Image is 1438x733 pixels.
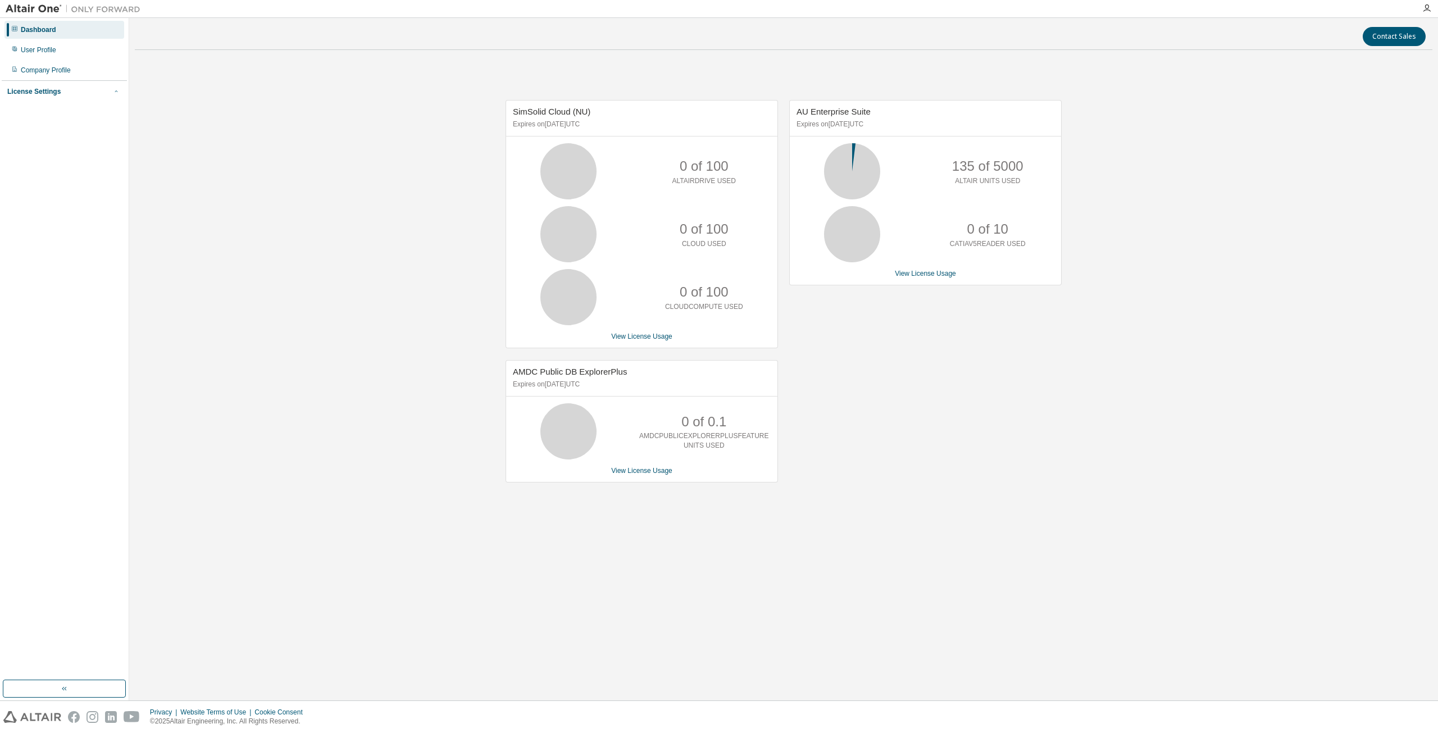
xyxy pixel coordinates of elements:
img: linkedin.svg [105,711,117,723]
p: CLOUD USED [682,239,726,249]
p: ALTAIR UNITS USED [955,176,1020,186]
div: Privacy [150,708,180,717]
p: 135 of 5000 [952,157,1023,176]
p: Expires on [DATE] UTC [513,120,768,129]
p: 0 of 0.1 [681,412,726,431]
span: SimSolid Cloud (NU) [513,107,590,116]
img: instagram.svg [87,711,98,723]
p: © 2025 Altair Engineering, Inc. All Rights Reserved. [150,717,310,726]
a: View License Usage [611,467,672,475]
p: CATIAV5READER USED [950,239,1026,249]
p: 0 of 100 [680,157,729,176]
p: Expires on [DATE] UTC [513,380,768,389]
div: Dashboard [21,25,56,34]
p: Expires on [DATE] UTC [797,120,1052,129]
div: Website Terms of Use [180,708,254,717]
div: User Profile [21,45,56,54]
a: View License Usage [895,270,956,277]
span: AMDC Public DB ExplorerPlus [513,367,627,376]
a: View License Usage [611,333,672,340]
button: Contact Sales [1363,27,1426,46]
div: Company Profile [21,66,71,75]
p: 0 of 100 [680,283,729,302]
p: 0 of 100 [680,220,729,239]
img: youtube.svg [124,711,140,723]
img: altair_logo.svg [3,711,61,723]
p: CLOUDCOMPUTE USED [665,302,743,312]
img: Altair One [6,3,146,15]
p: AMDCPUBLICEXPLORERPLUSFEATURE UNITS USED [639,431,769,450]
div: Cookie Consent [254,708,309,717]
span: AU Enterprise Suite [797,107,871,116]
img: facebook.svg [68,711,80,723]
div: License Settings [7,87,61,96]
p: ALTAIRDRIVE USED [672,176,736,186]
p: 0 of 10 [967,220,1008,239]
